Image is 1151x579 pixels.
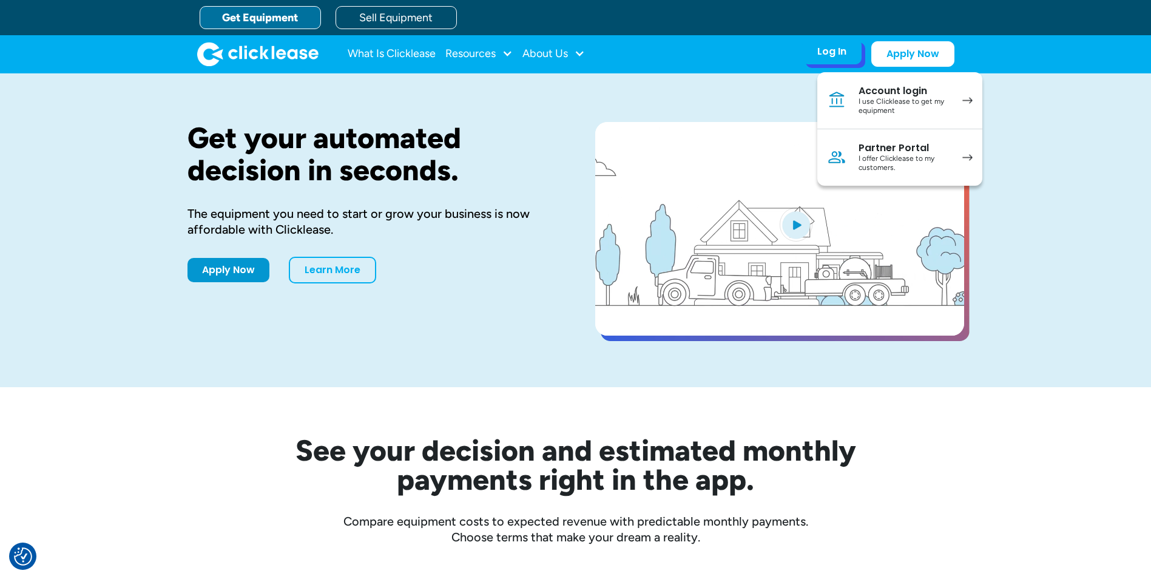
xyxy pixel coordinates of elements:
[348,42,436,66] a: What Is Clicklease
[200,6,321,29] a: Get Equipment
[871,41,954,67] a: Apply Now
[859,97,950,116] div: I use Clicklease to get my equipment
[827,147,846,167] img: Person icon
[962,97,973,104] img: arrow
[962,154,973,161] img: arrow
[817,129,982,186] a: Partner PortalI offer Clicklease to my customers.
[522,42,585,66] div: About Us
[187,122,556,186] h1: Get your automated decision in seconds.
[859,85,950,97] div: Account login
[187,206,556,237] div: The equipment you need to start or grow your business is now affordable with Clicklease.
[859,142,950,154] div: Partner Portal
[595,122,964,336] a: open lightbox
[817,46,846,58] div: Log In
[289,257,376,283] a: Learn More
[197,42,319,66] a: home
[780,208,812,242] img: Blue play button logo on a light blue circular background
[187,513,964,545] div: Compare equipment costs to expected revenue with predictable monthly payments. Choose terms that ...
[14,547,32,566] img: Revisit consent button
[14,547,32,566] button: Consent Preferences
[197,42,319,66] img: Clicklease logo
[445,42,513,66] div: Resources
[817,72,982,129] a: Account loginI use Clicklease to get my equipment
[817,72,982,186] nav: Log In
[827,90,846,110] img: Bank icon
[187,258,269,282] a: Apply Now
[859,154,950,173] div: I offer Clicklease to my customers.
[336,6,457,29] a: Sell Equipment
[236,436,916,494] h2: See your decision and estimated monthly payments right in the app.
